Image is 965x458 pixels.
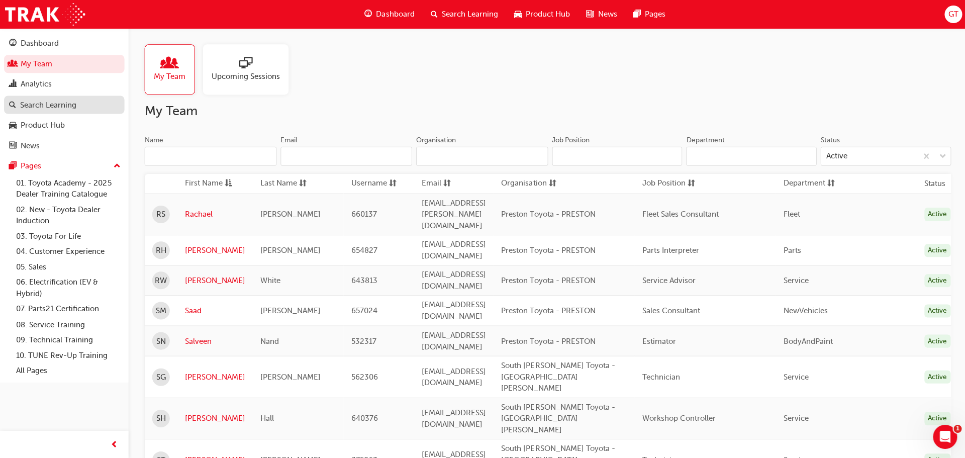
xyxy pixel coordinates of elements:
span: Department [782,177,823,190]
button: Pages [4,156,124,175]
a: search-iconSearch Learning [422,4,505,25]
span: Sales Consultant [641,306,699,315]
span: Product Hub [525,9,569,20]
div: Active [922,334,948,347]
span: [PERSON_NAME] [260,245,320,254]
span: 654827 [350,245,376,254]
span: 640376 [350,413,377,422]
button: Last Namesorting-icon [260,177,315,190]
span: GT [946,9,956,20]
span: [PERSON_NAME] [260,209,320,218]
span: chart-icon [9,80,17,89]
span: search-icon [430,8,437,21]
span: Estimator [641,336,674,345]
span: Last Name [260,177,297,190]
span: Technician [641,372,679,381]
span: search-icon [9,101,16,110]
span: Preston Toyota - PRESTON [500,245,594,254]
span: [EMAIL_ADDRESS][DOMAIN_NAME] [421,269,485,290]
button: Emailsorting-icon [421,177,476,190]
span: Preston Toyota - PRESTON [500,336,594,345]
span: SG [156,371,165,382]
span: sorting-icon [388,177,396,190]
span: News [597,9,616,20]
span: [PERSON_NAME] [260,372,320,381]
a: Product Hub [4,116,124,134]
div: Name [144,135,163,145]
a: [PERSON_NAME] [184,412,245,423]
span: Service [782,372,807,381]
span: SH [156,412,165,423]
span: Pages [643,9,664,20]
a: My Team [144,44,203,95]
a: Analytics [4,75,124,94]
span: [EMAIL_ADDRESS][DOMAIN_NAME] [421,239,485,260]
div: Pages [21,160,41,171]
span: asc-icon [224,177,232,190]
span: Parts [782,245,799,254]
a: 03. Toyota For Life [12,228,124,244]
span: 532317 [350,336,375,345]
a: All Pages [12,362,124,378]
span: Preston Toyota - PRESTON [500,306,594,315]
a: Search Learning [4,96,124,114]
span: NewVehicles [782,306,826,315]
span: sorting-icon [825,177,833,190]
div: Active [922,304,948,317]
span: Organisation [500,177,545,190]
span: people-icon [163,57,176,71]
a: Salveen [184,335,245,346]
span: Service [782,276,807,285]
span: White [260,276,280,285]
button: Departmentsorting-icon [782,177,837,190]
div: Product Hub [21,119,65,131]
a: Upcoming Sessions [203,44,296,95]
img: Trak [5,3,85,26]
span: Service Advisor [641,276,694,285]
a: News [4,136,124,155]
span: 562306 [350,372,377,381]
a: [PERSON_NAME] [184,274,245,286]
div: Job Position [551,135,589,145]
a: [PERSON_NAME] [184,244,245,256]
input: Email [280,146,412,165]
a: 10. TUNE Rev-Up Training [12,347,124,362]
span: up-icon [113,159,120,172]
button: First Nameasc-icon [184,177,240,190]
div: News [21,140,40,151]
span: BodyAndPaint [782,336,831,345]
iframe: Intercom live chat [931,424,955,448]
div: Status [819,135,838,145]
span: RS [156,208,165,220]
span: car-icon [513,8,521,21]
span: people-icon [9,60,17,69]
span: [EMAIL_ADDRESS][DOMAIN_NAME] [421,300,485,320]
span: Search Learning [441,9,497,20]
span: My Team [154,71,185,82]
span: car-icon [9,121,17,130]
a: pages-iconPages [624,4,672,25]
a: news-iconNews [577,4,624,25]
span: pages-icon [9,161,17,170]
span: sorting-icon [299,177,306,190]
span: 643813 [350,276,376,285]
a: 05. Sales [12,259,124,274]
div: Active [922,243,948,257]
span: Username [350,177,386,190]
button: Organisationsorting-icon [500,177,555,190]
a: 04. Customer Experience [12,243,124,259]
span: down-icon [937,150,944,163]
button: Usernamesorting-icon [350,177,406,190]
div: Active [922,411,948,424]
span: [EMAIL_ADDRESS][DOMAIN_NAME] [421,407,485,428]
span: RW [155,274,167,286]
span: First Name [184,177,222,190]
span: RH [155,244,166,256]
span: SM [155,305,166,316]
span: [PERSON_NAME] [260,306,320,315]
span: prev-icon [111,438,118,450]
span: guage-icon [364,8,371,21]
span: Hall [260,413,273,422]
